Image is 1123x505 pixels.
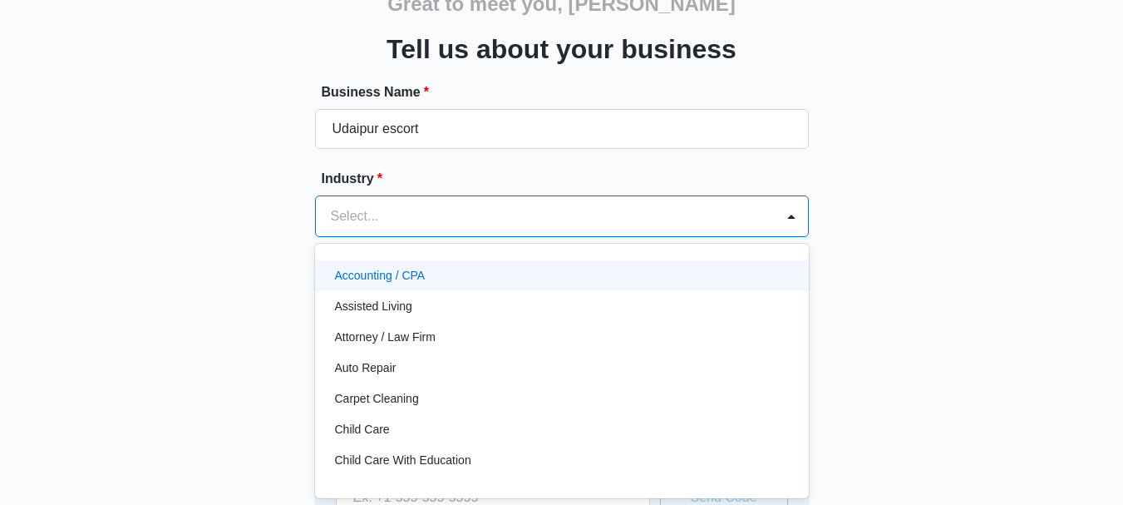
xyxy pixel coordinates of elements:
[335,298,412,315] p: Assisted Living
[335,267,426,285] p: Accounting / CPA
[335,359,396,377] p: Auto Repair
[335,483,399,500] p: Chiropractor
[387,29,736,69] h3: Tell us about your business
[322,169,815,189] label: Industry
[315,109,809,149] input: e.g. Jane's Plumbing
[335,452,471,469] p: Child Care With Education
[322,82,815,102] label: Business Name
[335,390,419,408] p: Carpet Cleaning
[335,421,390,438] p: Child Care
[335,329,436,346] p: Attorney / Law Firm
